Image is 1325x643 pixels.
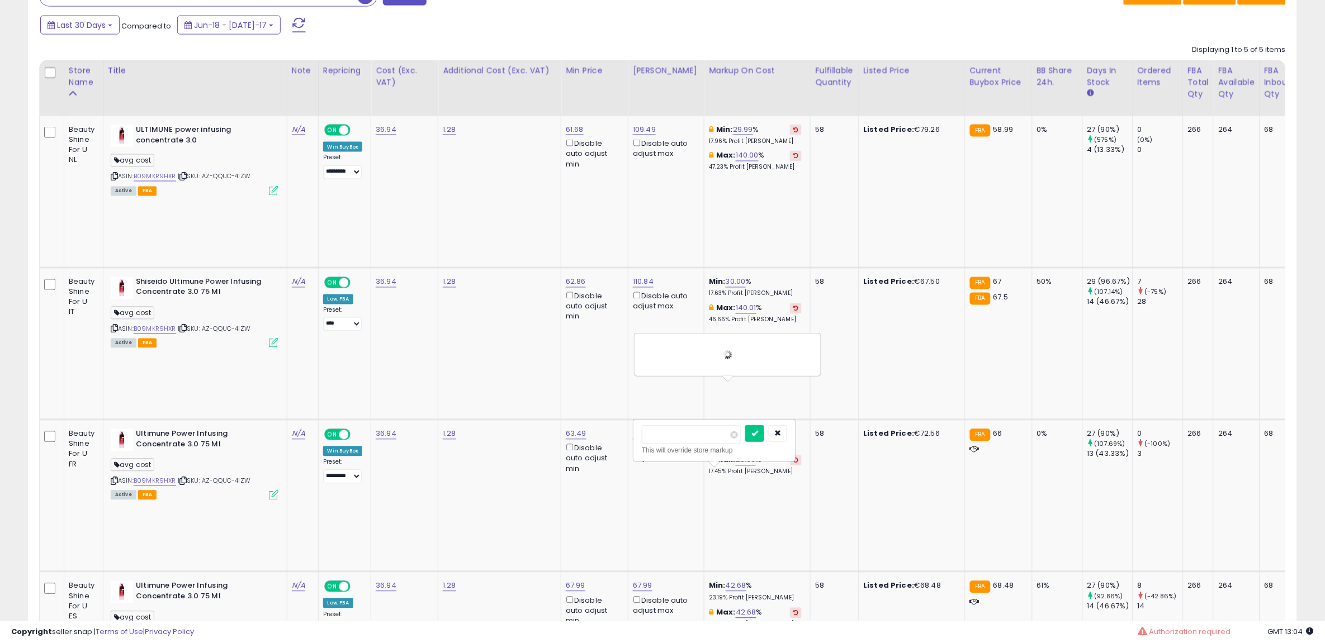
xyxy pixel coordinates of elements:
b: Listed Price: [864,428,915,439]
a: 36.94 [376,124,396,135]
div: €68.48 [864,581,957,591]
span: OFF [348,126,366,135]
div: This will override store markup [642,445,787,456]
span: FBA [138,490,157,500]
b: Min: [716,124,733,135]
b: Listed Price: [864,277,915,287]
div: BB Share 24h. [1037,65,1078,88]
div: Title [108,65,282,77]
div: €79.26 [864,125,957,135]
span: 58.99 [993,124,1014,135]
p: 17.45% Profit [PERSON_NAME] [709,468,802,476]
div: Beauty Shine For U ES [69,581,94,622]
div: 50% [1037,277,1074,287]
span: 67.5 [993,292,1009,303]
div: 266 [1188,429,1205,439]
div: % [709,151,802,172]
small: FBA [970,125,991,137]
div: Beauty Shine For U NL [69,125,94,165]
span: avg cost [111,307,154,320]
i: This overrides the store level max markup for this listing [709,152,713,159]
span: FBA [138,187,157,196]
a: 61.68 [566,124,584,135]
span: avg cost [111,459,154,471]
div: 264 [1218,125,1251,135]
div: 27 (90%) [1087,125,1133,135]
div: 61% [1037,581,1074,591]
div: Days In Stock [1087,65,1128,88]
small: (107.14%) [1095,288,1123,297]
i: This overrides the store level min markup for this listing [709,126,713,133]
a: 63.49 [566,428,586,440]
img: 310521-DzLL._SL40_.jpg [111,429,133,451]
div: 58 [815,581,850,591]
div: Preset: [323,459,363,484]
span: ON [325,430,339,440]
div: €72.56 [864,429,957,439]
div: Disable auto adjust max [633,137,695,159]
span: All listings currently available for purchase on Amazon [111,187,136,196]
div: 14 (46.67%) [1087,297,1133,307]
a: B09MKR9HXR [134,172,176,182]
span: | SKU: AZ-QQUC-4IZW [178,477,250,485]
a: 67.99 [633,580,652,592]
div: 29 (96.67%) [1087,277,1133,287]
a: N/A [292,124,305,135]
a: Privacy Policy [145,626,194,637]
span: | SKU: AZ-QQUC-4IZW [178,172,250,181]
div: Preset: [323,307,363,332]
p: 17.63% Profit [PERSON_NAME] [709,290,802,298]
span: ON [325,126,339,135]
b: Min: [709,580,726,591]
div: 266 [1188,277,1205,287]
div: 0% [1037,125,1074,135]
i: Revert to store-level Max Markup [793,458,798,463]
div: 68 [1265,125,1294,135]
p: 23.19% Profit [PERSON_NAME] [709,594,802,602]
a: N/A [292,428,305,440]
div: 7 [1138,277,1183,287]
div: Displaying 1 to 5 of 5 items [1192,45,1286,55]
div: €67.50 [864,277,957,287]
b: Shiseido Ultimune Power Infusing Concentrate 3.0 75 Ml [136,277,272,301]
strong: Copyright [11,626,52,637]
small: (92.86%) [1095,592,1123,601]
div: Win BuyBox [323,446,363,456]
div: % [709,125,802,145]
span: 2025-08-17 13:04 GMT [1268,626,1314,637]
a: N/A [292,580,305,592]
small: (107.69%) [1095,440,1125,449]
a: 1.28 [443,580,456,592]
div: 0 [1138,125,1183,135]
span: OFF [348,582,366,592]
span: OFF [348,430,366,440]
div: 13 (43.33%) [1087,449,1133,459]
div: 266 [1188,125,1205,135]
a: 140.00 [736,150,759,161]
div: 58 [815,277,850,287]
span: avg cost [111,154,154,167]
b: Listed Price: [864,580,915,591]
i: Revert to store-level Max Markup [793,306,798,311]
button: Last 30 Days [40,16,120,35]
a: 67.99 [566,580,585,592]
div: 58 [815,125,850,135]
div: 266 [1188,581,1205,591]
div: Note [292,65,314,77]
div: Cost (Exc. VAT) [376,65,433,88]
a: 62.86 [566,277,586,288]
div: 0 [1138,429,1183,439]
button: Jun-18 - [DATE]-17 [177,16,281,35]
i: This overrides the store level max markup for this listing [709,609,713,616]
b: Max: [716,607,736,618]
div: % [709,455,802,476]
div: 58 [815,429,850,439]
span: 68.48 [993,580,1014,591]
b: Max: [716,303,736,313]
div: Min Price [566,65,623,77]
div: 14 (46.67%) [1087,602,1133,612]
div: 27 (90%) [1087,429,1133,439]
span: | SKU: AZ-QQUC-4IZW [178,325,250,334]
div: seller snap | | [11,627,194,637]
div: Repricing [323,65,367,77]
